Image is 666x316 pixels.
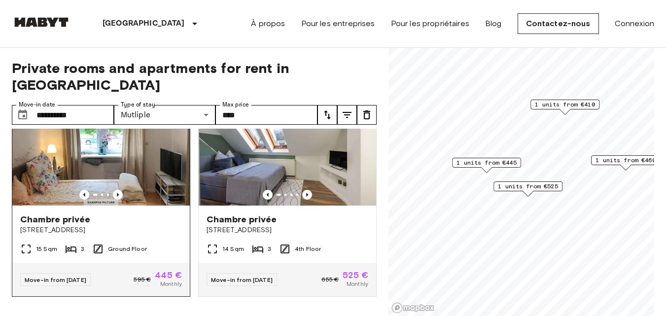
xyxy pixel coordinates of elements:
[337,105,357,125] button: tune
[222,101,249,109] label: Max price
[518,13,599,34] a: Contactez-nous
[317,105,337,125] button: tune
[596,156,656,165] span: 1 units from €460
[301,18,375,30] a: Pour les entreprises
[108,245,147,253] span: Ground Floor
[357,105,377,125] button: tune
[36,245,57,253] span: 15 Sqm
[591,155,660,171] div: Map marker
[207,225,368,235] span: [STREET_ADDRESS]
[251,18,285,30] a: À propos
[134,275,151,284] span: 595 €
[268,245,271,253] span: 3
[12,87,190,297] a: Marketing picture of unit DE-09-012-002-03HFPrevious imagePrevious imageChambre privée[STREET_ADD...
[198,87,377,297] a: Marketing picture of unit DE-09-004-001-03HFPrevious imagePrevious imageChambre privée[STREET_ADD...
[452,158,521,173] div: Map marker
[12,17,71,27] img: Habyt
[295,245,321,253] span: 4th Floor
[211,276,273,283] span: Move-in from [DATE]
[321,275,339,284] span: 655 €
[456,158,517,167] span: 1 units from €445
[207,213,277,225] span: Chambre privée
[79,190,89,200] button: Previous image
[20,225,182,235] span: [STREET_ADDRESS]
[530,100,599,115] div: Map marker
[391,18,469,30] a: Pour les propriétaires
[485,18,502,30] a: Blog
[113,190,123,200] button: Previous image
[493,181,562,197] div: Map marker
[25,276,86,283] span: Move-in from [DATE]
[12,60,377,93] span: Private rooms and apartments for rent in [GEOGRAPHIC_DATA]
[498,182,558,191] span: 1 units from €525
[347,280,368,288] span: Monthly
[20,213,90,225] span: Chambre privée
[535,100,595,109] span: 1 units from €410
[199,87,376,206] img: Marketing picture of unit DE-09-004-001-03HF
[160,280,182,288] span: Monthly
[263,190,273,200] button: Previous image
[391,302,435,314] a: Mapbox logo
[343,271,368,280] span: 525 €
[81,245,84,253] span: 3
[103,18,185,30] p: [GEOGRAPHIC_DATA]
[615,18,654,30] a: Connexion
[155,271,182,280] span: 445 €
[121,101,155,109] label: Type of stay
[302,190,312,200] button: Previous image
[13,105,33,125] button: Choose date, selected date is 1 Oct 2025
[114,105,216,125] div: Mutliple
[12,87,190,206] img: Marketing picture of unit DE-09-012-002-03HF
[222,245,244,253] span: 14 Sqm
[19,101,55,109] label: Move-in date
